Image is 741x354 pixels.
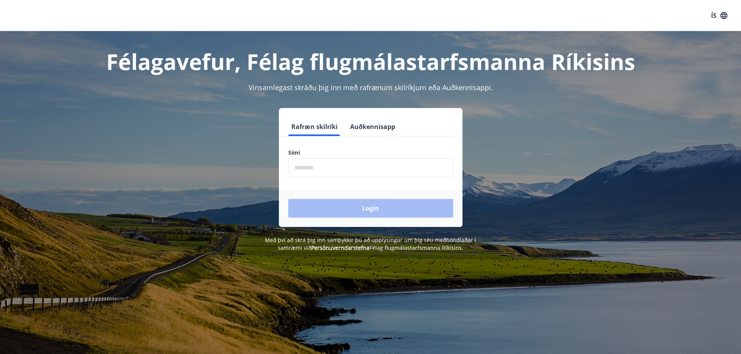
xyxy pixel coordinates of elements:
button: Auðkennisapp [347,117,398,136]
button: ÍS [707,9,732,23]
span: Með því að skrá þig inn samþykkir þú að upplýsingar um þig séu meðhöndlaðar í samræmi við Félag f... [265,236,476,251]
h1: Félagavefur, Félag flugmálastarfsmanna Ríkisins [100,47,641,76]
button: Rafræn skilríki [288,117,341,136]
span: Vinsamlegast skráðu þig inn með rafrænum skilríkjum eða Auðkennisappi. [249,83,493,92]
label: Sími [288,149,453,157]
a: Persónuverndarstefna [311,244,370,251]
